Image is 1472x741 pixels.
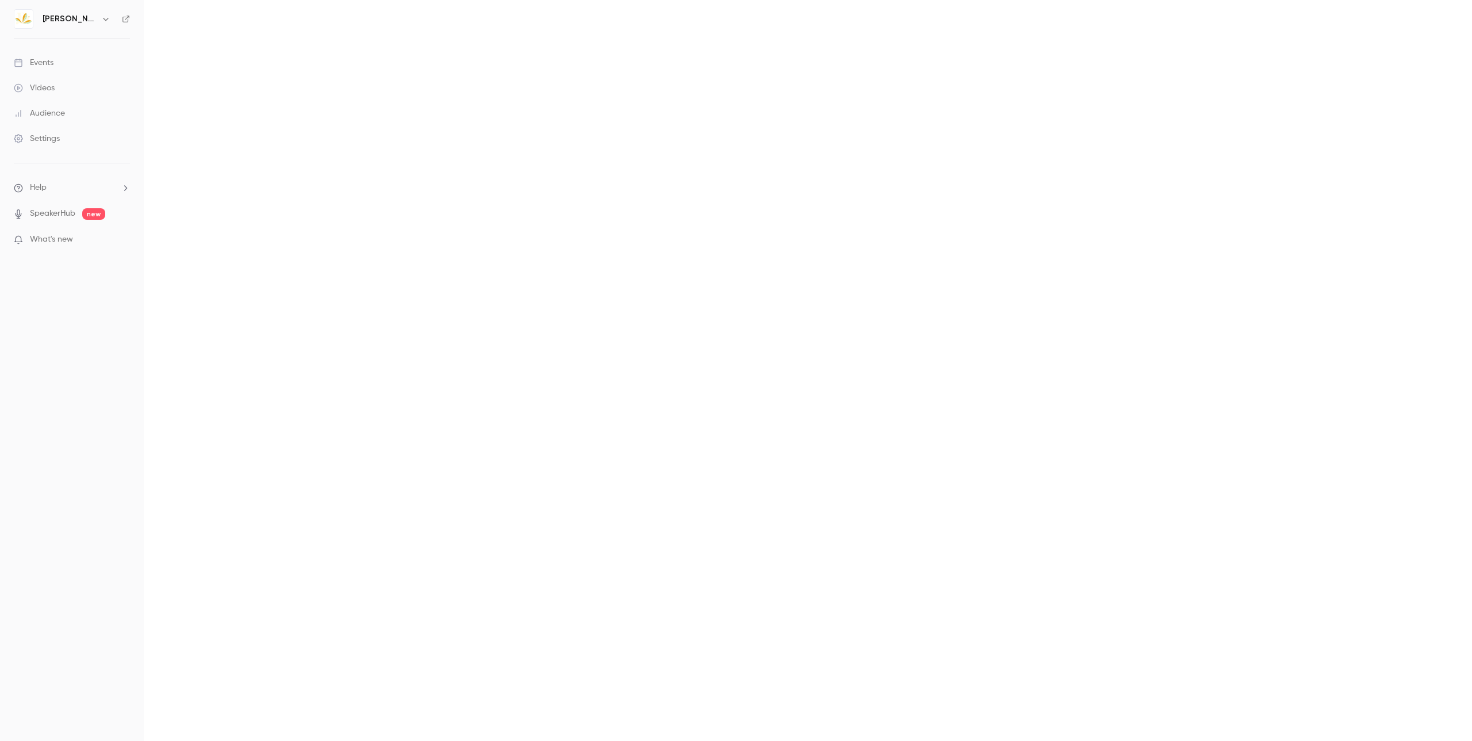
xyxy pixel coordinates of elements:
[30,234,73,246] span: What's new
[14,10,33,28] img: Daye ❤️ Wisp
[30,182,47,194] span: Help
[14,108,65,119] div: Audience
[43,13,97,25] h6: [PERSON_NAME] ❤️ Wisp
[14,57,53,68] div: Events
[30,208,75,220] a: SpeakerHub
[14,82,55,94] div: Videos
[14,182,130,194] li: help-dropdown-opener
[82,208,105,220] span: new
[14,133,60,144] div: Settings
